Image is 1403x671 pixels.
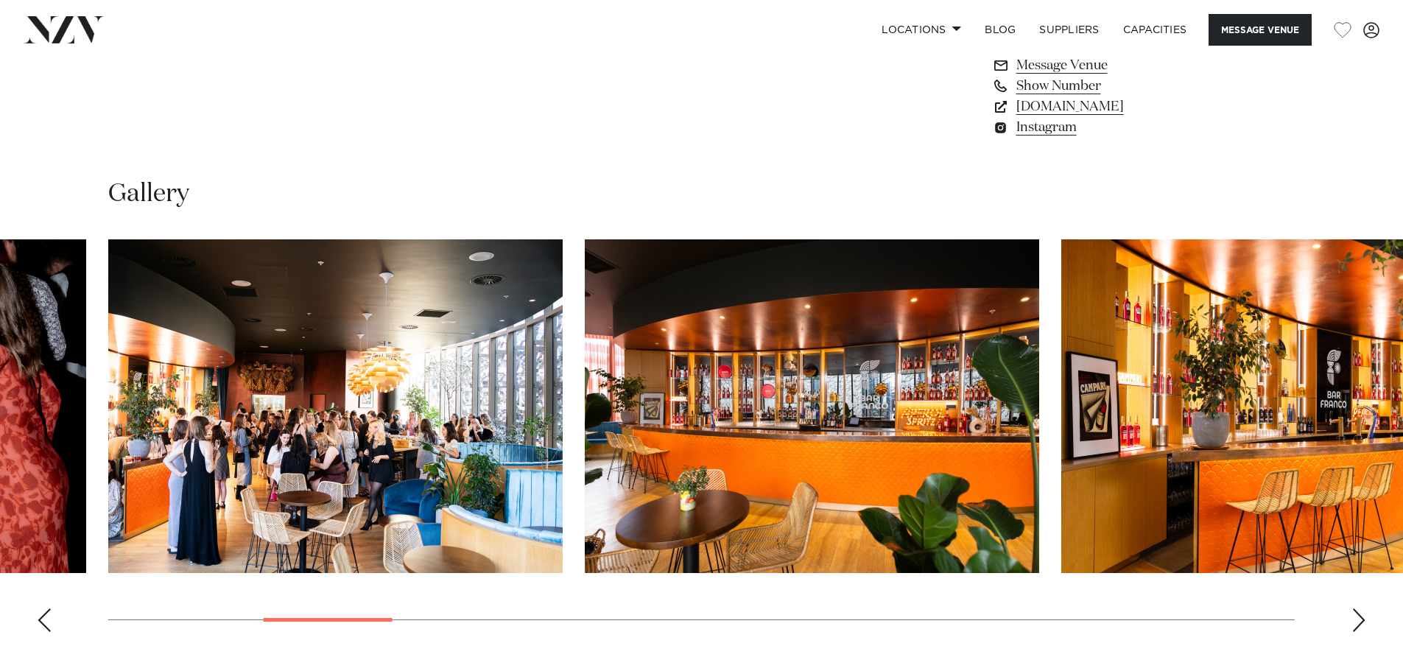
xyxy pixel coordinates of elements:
a: SUPPLIERS [1027,14,1111,46]
a: Locations [870,14,973,46]
a: Message Venue [992,55,1232,76]
a: Capacities [1111,14,1199,46]
button: Message Venue [1209,14,1312,46]
swiper-slide: 4 / 23 [108,239,563,573]
a: [DOMAIN_NAME] [992,96,1232,117]
swiper-slide: 5 / 23 [585,239,1039,573]
a: BLOG [973,14,1027,46]
img: nzv-logo.png [24,16,104,43]
a: Show Number [992,76,1232,96]
h2: Gallery [108,178,189,211]
a: Instagram [992,117,1232,138]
